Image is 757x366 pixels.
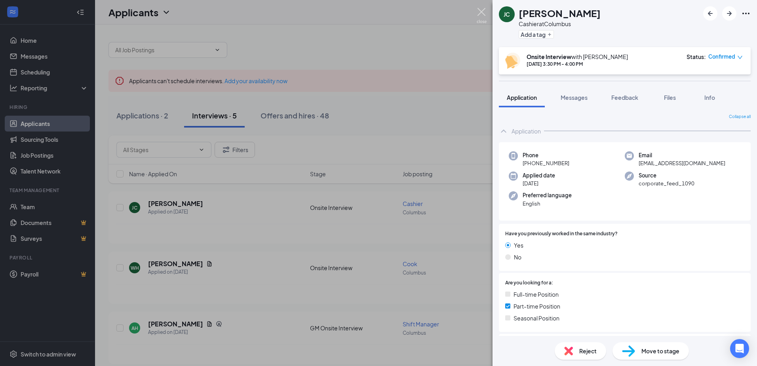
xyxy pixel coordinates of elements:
div: Status : [687,53,706,61]
div: Cashier at Columbus [519,20,601,28]
span: Email [639,151,725,159]
div: Application [512,127,541,135]
span: [PHONE_NUMBER] [523,159,569,167]
svg: ChevronUp [499,126,508,136]
span: English [523,200,572,208]
h1: [PERSON_NAME] [519,6,601,20]
span: Part-time Position [514,302,560,311]
span: Source [639,172,694,179]
span: [EMAIL_ADDRESS][DOMAIN_NAME] [639,159,725,167]
div: Open Intercom Messenger [730,339,749,358]
span: Preferred language [523,191,572,199]
span: Move to stage [641,347,679,355]
span: Phone [523,151,569,159]
div: JC [504,10,510,18]
span: down [737,55,743,60]
svg: ArrowLeftNew [706,9,715,18]
div: [DATE] 3:30 PM - 4:00 PM [527,61,628,67]
span: Application [507,94,537,101]
span: Files [664,94,676,101]
button: ArrowRight [722,6,736,21]
span: Have you previously worked in the same industry? [505,230,618,238]
svg: Plus [547,32,552,37]
span: Seasonal Position [514,314,559,322]
span: Reject [579,347,597,355]
button: PlusAdd a tag [519,30,554,38]
svg: Ellipses [741,9,751,18]
button: ArrowLeftNew [703,6,717,21]
b: Onsite Interview [527,53,571,60]
span: Applied date [523,172,555,179]
span: Are you looking for a: [505,279,553,287]
span: [DATE] [523,179,555,187]
span: Collapse all [729,114,751,120]
svg: ArrowRight [725,9,734,18]
span: corporate_feed_1090 [639,179,694,187]
span: Confirmed [708,53,735,61]
div: with [PERSON_NAME] [527,53,628,61]
span: Full-time Position [514,290,559,299]
span: Info [704,94,715,101]
span: Messages [561,94,588,101]
span: Yes [514,241,523,250]
span: Feedback [611,94,638,101]
span: No [514,253,521,261]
